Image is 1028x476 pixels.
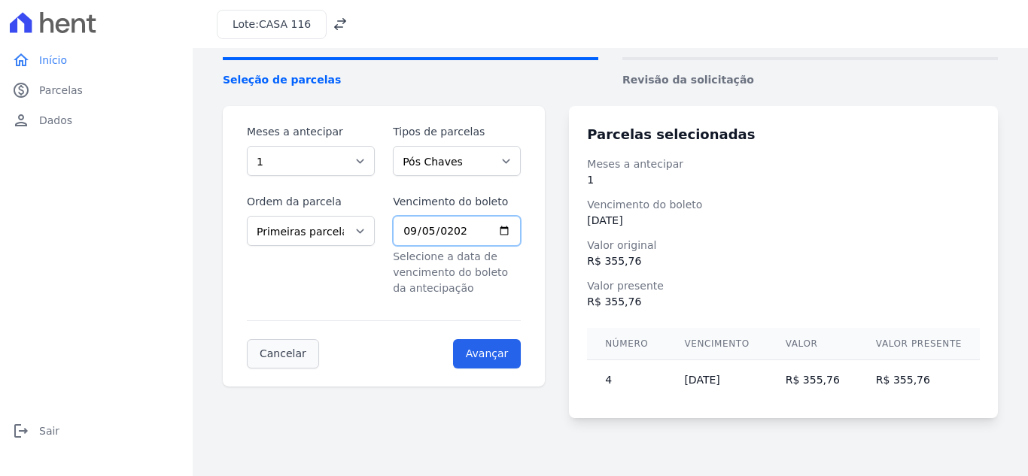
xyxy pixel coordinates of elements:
dt: Valor original [587,238,980,253]
p: Selecione a data de vencimento do boleto da antecipação [393,249,521,296]
dt: Meses a antecipar [587,156,980,172]
label: Tipos de parcelas [393,124,521,140]
i: logout [12,422,30,440]
th: Vencimento [666,328,767,360]
h3: Lote: [233,17,311,32]
dd: 1 [587,172,980,188]
dd: R$ 355,76 [587,294,980,310]
span: Dados [39,113,72,128]
h3: Parcelas selecionadas [587,124,980,144]
span: CASA 116 [259,18,311,30]
span: Seleção de parcelas [223,72,598,88]
td: R$ 355,76 [768,360,858,401]
nav: Progress [223,57,998,88]
label: Vencimento do boleto [393,194,521,210]
a: paidParcelas [6,75,187,105]
dd: R$ 355,76 [587,253,980,269]
td: R$ 355,76 [858,360,980,401]
a: Cancelar [247,339,319,368]
i: paid [12,81,30,99]
a: homeInício [6,45,187,75]
dd: [DATE] [587,213,980,229]
input: Avançar [453,339,522,368]
th: Valor [768,328,858,360]
th: Valor presente [858,328,980,360]
i: person [12,111,30,129]
dt: Valor presente [587,278,980,294]
td: 4 [587,360,666,401]
span: Revisão da solicitação [622,72,998,88]
span: Sair [39,423,59,438]
td: [DATE] [666,360,767,401]
th: Número [587,328,666,360]
i: home [12,51,30,69]
a: personDados [6,105,187,135]
span: Início [39,53,67,68]
label: Meses a antecipar [247,124,375,140]
dt: Vencimento do boleto [587,197,980,213]
a: logoutSair [6,416,187,446]
span: Parcelas [39,83,83,98]
label: Ordem da parcela [247,194,375,210]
